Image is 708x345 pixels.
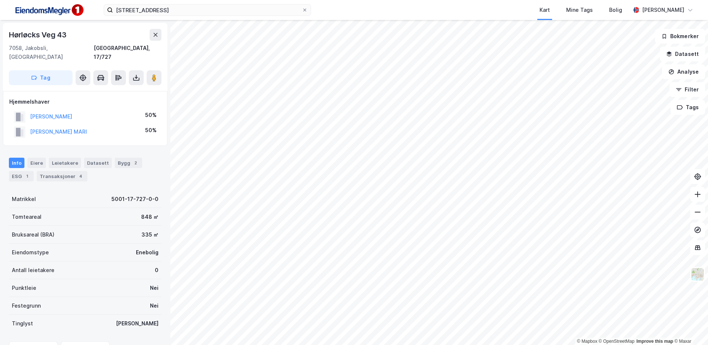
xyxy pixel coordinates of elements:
div: Hørløcks Veg 43 [9,29,68,41]
div: 7058, Jakobsli, [GEOGRAPHIC_DATA] [9,44,94,61]
div: Tinglyst [12,319,33,328]
button: Datasett [660,47,705,61]
iframe: Chat Widget [671,309,708,345]
div: Kontrollprogram for chat [671,309,708,345]
div: Bolig [609,6,622,14]
div: ESG [9,171,34,181]
div: Nei [150,284,158,292]
a: Mapbox [577,339,597,344]
div: Transaksjoner [37,171,87,181]
div: Eiere [27,158,46,168]
div: Leietakere [49,158,81,168]
button: Analyse [662,64,705,79]
div: Nei [150,301,158,310]
div: Info [9,158,24,168]
div: 50% [145,111,157,120]
div: 4 [77,172,84,180]
div: Hjemmelshaver [9,97,161,106]
div: Festegrunn [12,301,41,310]
div: Enebolig [136,248,158,257]
button: Tag [9,70,73,85]
div: Mine Tags [566,6,593,14]
div: Bruksareal (BRA) [12,230,54,239]
div: 5001-17-727-0-0 [111,195,158,204]
a: OpenStreetMap [599,339,635,344]
button: Filter [669,82,705,97]
input: Søk på adresse, matrikkel, gårdeiere, leietakere eller personer [113,4,302,16]
div: [PERSON_NAME] [642,6,684,14]
a: Improve this map [637,339,673,344]
img: Z [691,267,705,281]
div: Datasett [84,158,112,168]
div: 335 ㎡ [141,230,158,239]
div: Punktleie [12,284,36,292]
div: [PERSON_NAME] [116,319,158,328]
div: 0 [155,266,158,275]
div: Kart [540,6,550,14]
div: 1 [23,172,31,180]
button: Bokmerker [655,29,705,44]
div: Eiendomstype [12,248,49,257]
div: 2 [132,159,139,167]
div: Matrikkel [12,195,36,204]
div: Antall leietakere [12,266,54,275]
img: F4PB6Px+NJ5v8B7XTbfpPpyloAAAAASUVORK5CYII= [12,2,86,19]
div: Bygg [115,158,142,168]
div: 848 ㎡ [141,212,158,221]
div: 50% [145,126,157,135]
div: Tomteareal [12,212,41,221]
div: [GEOGRAPHIC_DATA], 17/727 [94,44,161,61]
button: Tags [671,100,705,115]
